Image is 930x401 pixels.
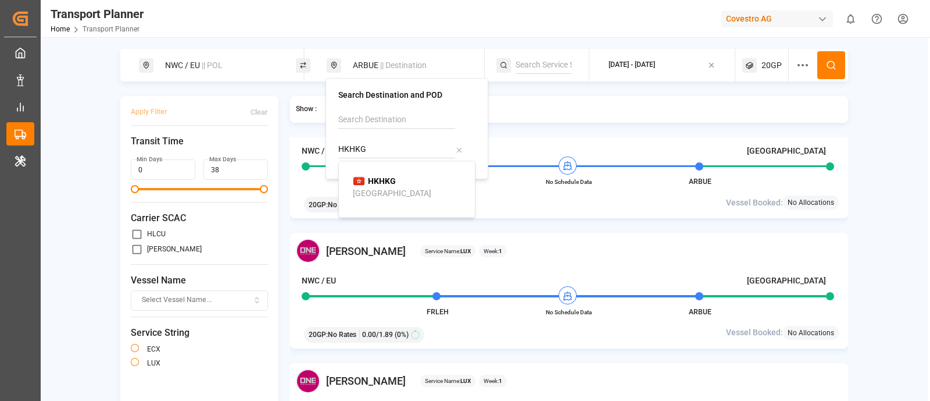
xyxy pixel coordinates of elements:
input: Search Service String [516,56,572,74]
span: 20GP : [309,329,328,340]
span: Week: [484,247,502,255]
label: Max Days [209,155,236,164]
h4: NWC / EU [302,275,336,287]
label: Min Days [137,155,162,164]
span: No Rates [328,200,356,210]
input: Search POD [338,141,455,158]
div: Transport Planner [51,5,144,23]
b: LUX [460,248,471,254]
h4: [GEOGRAPHIC_DATA] [747,145,826,157]
b: LUX [460,378,471,384]
span: || POL [202,61,223,70]
button: [DATE] - [DATE] [596,54,728,77]
span: [PERSON_NAME] [326,243,406,259]
span: No Schedule Data [537,178,601,186]
span: Vessel Name [131,274,268,288]
input: Search Destination [338,111,455,129]
button: Clear [251,102,268,122]
span: Vessel Booked: [726,197,783,209]
span: 0.00 / 1.89 [362,329,393,340]
span: Service String [131,326,268,340]
label: HLCU [147,230,166,237]
span: ARBUE [689,178,711,186]
b: 1 [499,378,502,384]
b: 1 [499,248,502,254]
span: Vessel Booked: [726,327,783,339]
a: Home [51,25,70,33]
span: || Destination [380,61,427,70]
span: Service Name: [425,377,471,385]
h4: NWC / EU [302,145,336,157]
label: LUX [147,360,160,367]
button: Help Center [864,6,890,32]
label: [PERSON_NAME] [147,246,202,253]
span: Week: [484,377,502,385]
span: No Schedule Data [537,308,601,317]
span: Minimum [131,185,139,193]
span: ARBUE [689,308,711,316]
span: 20GP : [309,200,328,210]
div: [DATE] - [DATE] [609,60,655,70]
span: No Allocations [788,197,834,208]
div: [GEOGRAPHIC_DATA] [353,187,431,200]
span: 20GP [761,59,782,72]
button: show 0 new notifications [838,6,864,32]
span: Service Name: [425,247,471,255]
span: [PERSON_NAME] [326,373,406,389]
h4: [GEOGRAPHIC_DATA] [747,275,826,287]
span: Carrier SCAC [131,211,268,225]
div: ARBUE [346,55,471,76]
label: ECX [147,346,160,353]
h4: Search Destination and POD [338,91,475,99]
span: No Rates [328,329,356,340]
div: Covestro AG [721,10,833,27]
span: Select Vessel Name... [142,295,212,306]
div: NWC / EU [158,55,284,76]
img: country [353,176,365,186]
button: Covestro AG [721,8,838,30]
div: Clear [251,107,268,118]
span: No Allocations [788,328,834,338]
span: Show : [296,104,317,115]
span: FRLEH [427,308,449,316]
img: Carrier [296,239,320,263]
span: Transit Time [131,134,268,148]
span: Maximum [260,185,268,193]
b: HKHKG [368,176,396,186]
span: (0%) [395,329,409,340]
img: Carrier [296,369,320,393]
